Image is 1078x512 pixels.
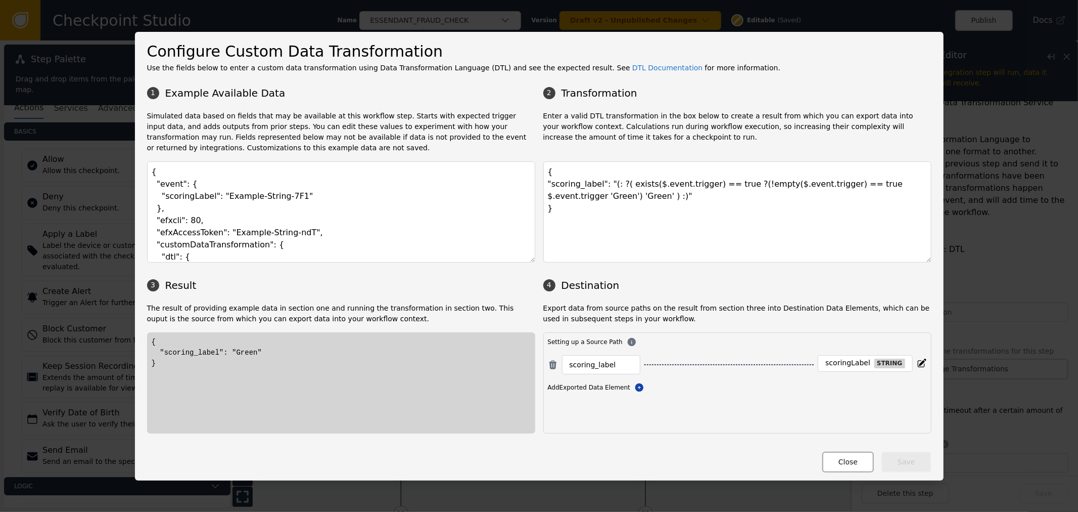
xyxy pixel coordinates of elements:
[147,64,630,72] span: Use the fields below to enter a custom data transformation using Data Transformation Language (DT...
[147,161,535,263] textarea: { "event": { "scoringLabel": "Example-String-7F1" }, "efxcli": 80, "efxAccessToken": "Example-Str...
[147,111,535,153] p: Simulated data based on fields that may be available at this workflow step. Starts with expected ...
[632,64,703,72] a: DTL Documentation
[152,337,531,369] div: { "scoring_label": "Green" }
[543,303,931,324] p: Export data from source paths on the result from section three into Destination Data Elements, wh...
[570,359,633,371] input: Enter a Source Path
[147,279,159,291] div: 3
[147,40,931,63] h2: Configure Custom Data Transformation
[548,337,927,347] div: Setting up a Source Path
[543,111,931,153] p: Enter a valid DTL transformation in the box below to create a result from which you can export da...
[874,359,905,368] div: string
[543,161,931,263] textarea: { "scoring_label": "(: ?( exists($.event.trigger) == true ?(!empty($.event.trigger) == true $.eve...
[543,279,555,291] div: 4
[543,87,555,99] div: 2
[543,86,931,101] h3: Transformation
[147,86,535,101] h3: Example Available Data
[147,87,159,99] div: 1
[543,278,931,293] h3: Destination
[147,303,535,324] p: The result of providing example data in section one and running the transformation in section two...
[825,359,870,368] div: scoringLabel
[548,382,927,393] div: Add Exported Data Element
[705,64,780,72] span: for more information.
[147,278,535,293] h3: Result
[822,452,874,473] button: Close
